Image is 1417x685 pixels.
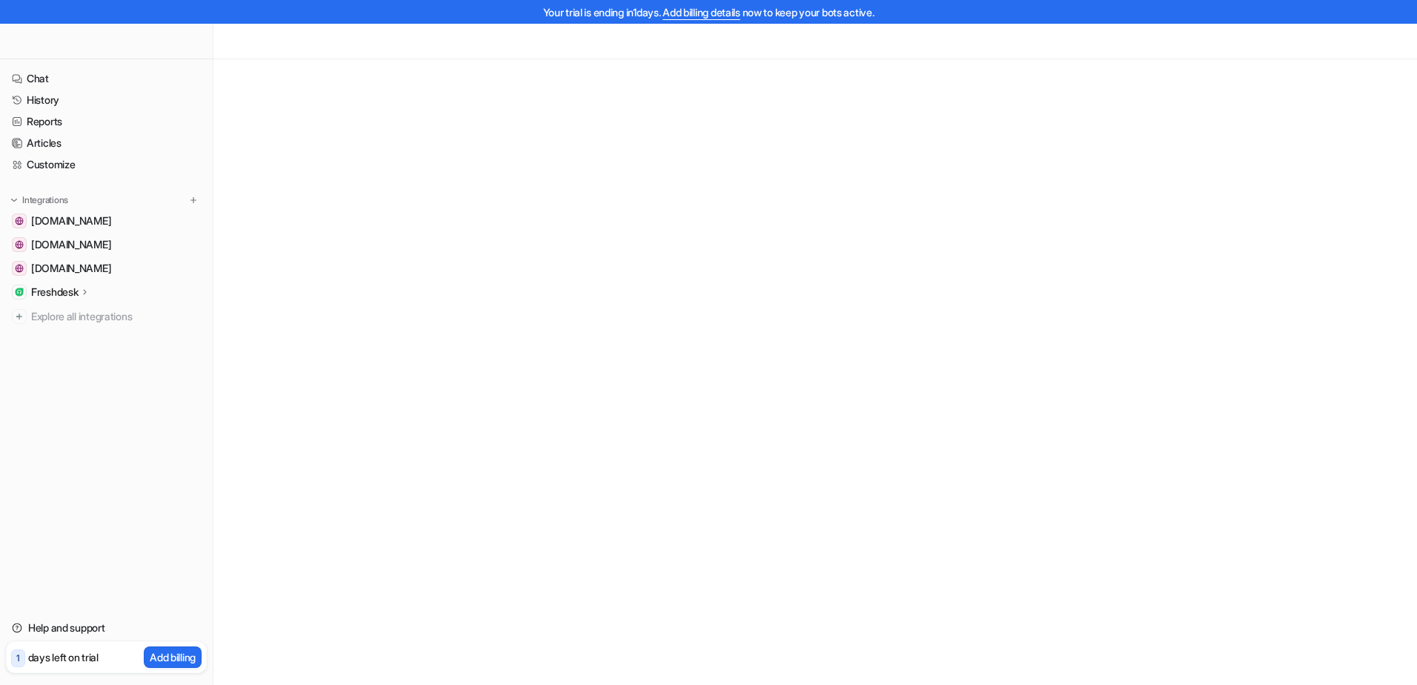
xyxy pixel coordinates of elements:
[31,305,201,328] span: Explore all integrations
[150,649,196,665] p: Add billing
[15,216,24,225] img: www.naati.com.au
[15,240,24,249] img: my.naati.com.au
[6,211,207,231] a: www.naati.com.au[DOMAIN_NAME]
[6,90,207,110] a: History
[31,237,111,252] span: [DOMAIN_NAME]
[144,646,202,668] button: Add billing
[6,258,207,279] a: learn.naati.com.au[DOMAIN_NAME]
[22,194,68,206] p: Integrations
[31,261,111,276] span: [DOMAIN_NAME]
[6,68,207,89] a: Chat
[6,193,73,208] button: Integrations
[6,306,207,327] a: Explore all integrations
[31,214,111,228] span: [DOMAIN_NAME]
[12,309,27,324] img: explore all integrations
[9,195,19,205] img: expand menu
[663,6,740,19] a: Add billing details
[188,195,199,205] img: menu_add.svg
[28,649,99,665] p: days left on trial
[15,288,24,297] img: Freshdesk
[6,618,207,638] a: Help and support
[15,264,24,273] img: learn.naati.com.au
[6,133,207,153] a: Articles
[31,285,78,300] p: Freshdesk
[6,154,207,175] a: Customize
[16,652,20,665] p: 1
[6,234,207,255] a: my.naati.com.au[DOMAIN_NAME]
[6,111,207,132] a: Reports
